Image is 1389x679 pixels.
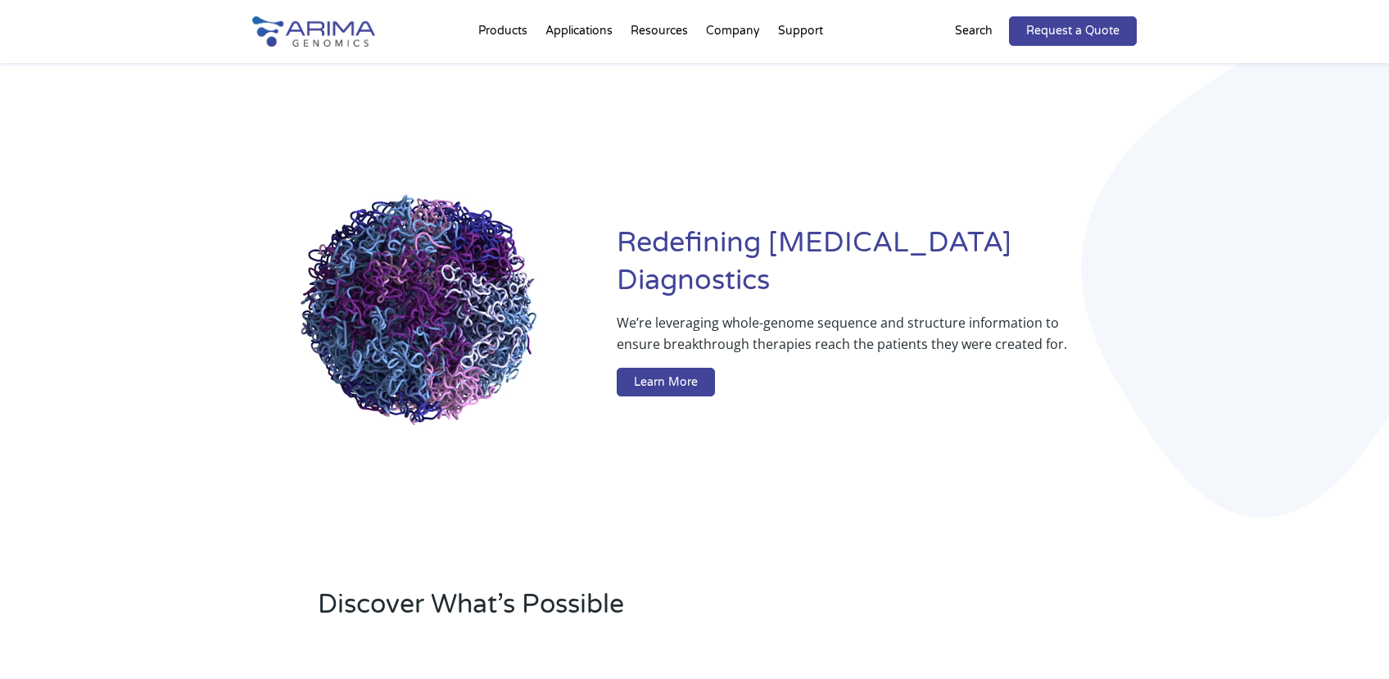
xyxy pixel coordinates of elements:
a: Request a Quote [1009,16,1137,46]
h2: Discover What’s Possible [318,586,903,636]
img: Arima-Genomics-logo [252,16,375,47]
a: Learn More [617,368,715,397]
h1: Redefining [MEDICAL_DATA] Diagnostics [617,224,1137,312]
p: Search [955,20,993,42]
iframe: Chat Widget [1307,600,1389,679]
p: We’re leveraging whole-genome sequence and structure information to ensure breakthrough therapies... [617,312,1071,368]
